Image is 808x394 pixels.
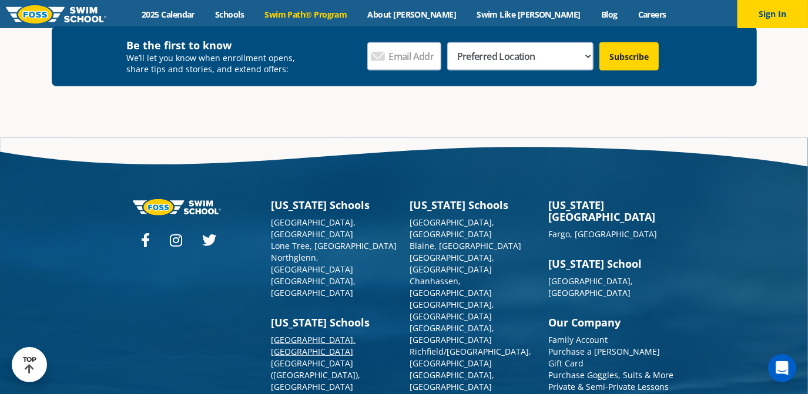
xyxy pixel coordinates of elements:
[357,9,467,20] a: About [PERSON_NAME]
[549,258,676,270] h3: [US_STATE] School
[127,38,304,52] h4: Be the first to know
[549,275,633,298] a: [GEOGRAPHIC_DATA], [GEOGRAPHIC_DATA]
[271,316,398,328] h3: [US_STATE] Schools
[549,369,674,380] a: Purchase Goggles, Suits & More
[599,42,659,70] input: Subscribe
[271,358,361,392] a: [GEOGRAPHIC_DATA] ([GEOGRAPHIC_DATA]), [GEOGRAPHIC_DATA]
[271,199,398,211] h3: [US_STATE] Schools
[23,356,36,374] div: TOP
[410,199,537,211] h3: [US_STATE] Schools
[410,346,532,369] a: Richfield/[GEOGRAPHIC_DATA], [GEOGRAPHIC_DATA]
[467,9,591,20] a: Swim Like [PERSON_NAME]
[410,275,492,298] a: Chanhassen, [GEOGRAPHIC_DATA]
[410,369,495,392] a: [GEOGRAPHIC_DATA], [GEOGRAPHIC_DATA]
[591,9,628,20] a: Blog
[549,199,676,223] h3: [US_STATE][GEOGRAPHIC_DATA]
[254,9,357,20] a: Swim Path® Program
[410,217,495,240] a: [GEOGRAPHIC_DATA], [GEOGRAPHIC_DATA]
[410,240,522,251] a: Blaine, [GEOGRAPHIC_DATA]
[271,240,397,251] a: Lone Tree, [GEOGRAPHIC_DATA]
[768,354,796,382] div: Open Intercom Messenger
[205,9,254,20] a: Schools
[6,5,106,23] img: FOSS Swim School Logo
[549,228,658,240] a: Fargo, [GEOGRAPHIC_DATA]
[549,381,669,392] a: Private & Semi-Private Lessons
[271,252,354,275] a: Northglenn, [GEOGRAPHIC_DATA]
[549,316,676,328] h3: Our Company
[410,322,495,345] a: [GEOGRAPHIC_DATA], [GEOGRAPHIC_DATA]
[127,52,304,75] p: We’ll let you know when enrollment opens, share tips and stories, and extend offers:
[133,199,221,215] img: Foss-logo-horizontal-white.svg
[271,275,356,298] a: [GEOGRAPHIC_DATA], [GEOGRAPHIC_DATA]
[410,299,495,322] a: [GEOGRAPHIC_DATA], [GEOGRAPHIC_DATA]
[549,334,608,345] a: Family Account
[549,346,661,369] a: Purchase a [PERSON_NAME] Gift Card
[367,42,441,70] input: Email Address
[410,252,495,275] a: [GEOGRAPHIC_DATA], [GEOGRAPHIC_DATA]
[271,217,356,240] a: [GEOGRAPHIC_DATA], [GEOGRAPHIC_DATA]
[132,9,205,20] a: 2025 Calendar
[271,334,356,357] a: [GEOGRAPHIC_DATA], [GEOGRAPHIC_DATA]
[628,9,676,20] a: Careers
